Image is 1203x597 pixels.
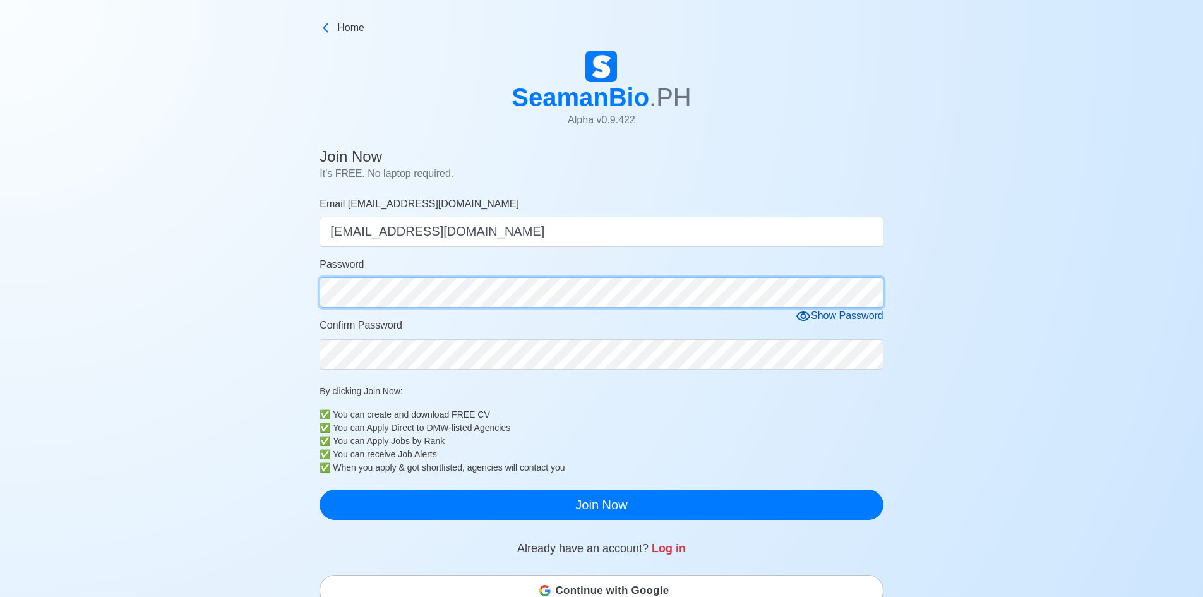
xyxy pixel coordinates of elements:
[320,448,330,461] b: ✅
[320,148,883,166] h4: Join Now
[333,435,883,448] div: You can Apply Jobs by Rank
[320,490,883,520] button: Join Now
[320,461,330,474] b: ✅
[320,20,883,35] a: Home
[320,259,364,270] span: Password
[320,540,883,557] p: Already have an account?
[320,385,883,398] p: By clicking Join Now:
[333,408,883,421] div: You can create and download FREE CV
[320,408,330,421] b: ✅
[333,421,883,435] div: You can Apply Direct to DMW-listed Agencies
[796,308,883,324] div: Show Password
[585,51,617,82] img: Logo
[320,198,519,209] span: Email [EMAIL_ADDRESS][DOMAIN_NAME]
[333,461,883,474] div: When you apply & got shortlisted, agencies will contact you
[320,421,330,435] b: ✅
[333,448,883,461] div: You can receive Job Alerts
[320,435,330,448] b: ✅
[652,542,686,555] a: Log in
[512,51,691,138] a: SeamanBio.PHAlpha v0.9.422
[512,112,691,128] p: Alpha v 0.9.422
[337,20,364,35] span: Home
[512,82,691,112] h1: SeamanBio
[320,320,402,330] span: Confirm Password
[320,166,883,181] p: It's FREE. No laptop required.
[649,83,691,111] span: .PH
[320,217,883,247] input: Your email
